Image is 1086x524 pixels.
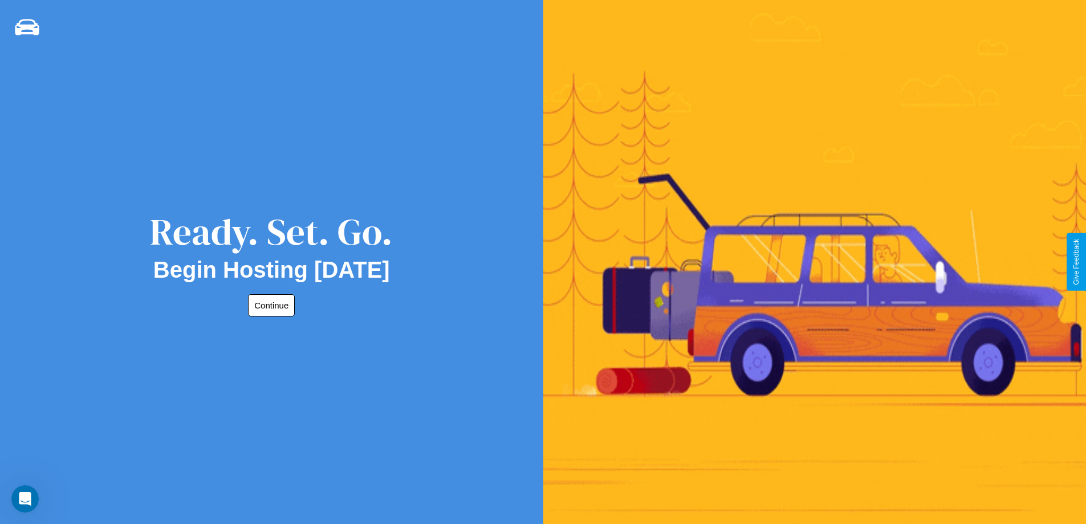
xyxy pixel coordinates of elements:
div: Ready. Set. Go. [150,206,393,257]
button: Continue [248,294,295,316]
h2: Begin Hosting [DATE] [153,257,390,283]
div: Give Feedback [1072,239,1080,285]
iframe: Intercom live chat [11,485,39,513]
